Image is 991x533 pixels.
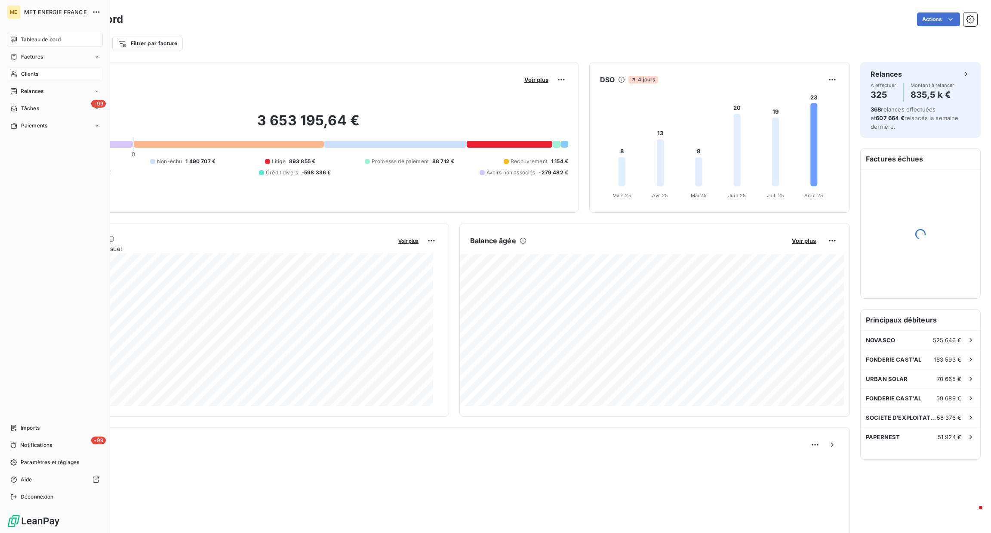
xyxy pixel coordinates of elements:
[7,514,60,528] img: Logo LeanPay
[871,106,881,113] span: 368
[49,244,392,253] span: Chiffre d'affaires mensuel
[266,169,298,177] span: Crédit divers
[804,192,823,198] tspan: Août 25
[21,53,43,61] span: Factures
[21,122,47,130] span: Paiements
[398,238,419,244] span: Voir plus
[767,192,784,198] tspan: Juil. 25
[917,12,960,26] button: Actions
[628,76,658,84] span: 4 jours
[937,414,961,421] span: 58 376 €
[866,337,895,344] span: NOVASCO
[933,337,961,344] span: 525 646 €
[7,84,103,98] a: Relances
[21,87,43,95] span: Relances
[861,310,980,330] h6: Principaux débiteurs
[112,37,183,50] button: Filtrer par facture
[937,375,961,382] span: 70 665 €
[7,50,103,64] a: Factures
[21,493,54,501] span: Déconnexion
[522,76,551,84] button: Voir plus
[272,158,286,165] span: Litige
[372,158,429,165] span: Promesse de paiement
[7,473,103,487] a: Aide
[21,36,61,43] span: Tableau de bord
[21,70,38,78] span: Clients
[539,169,568,177] span: -279 482 €
[185,158,215,165] span: 1 490 707 €
[861,149,980,169] h6: Factures échues
[600,74,615,85] h6: DSO
[911,83,954,88] span: Montant à relancer
[866,434,900,440] span: PAPERNEST
[866,414,937,421] span: SOCIETE D'EXPLOITATION DES MARCHES COMMUNAUX
[157,158,182,165] span: Non-échu
[911,88,954,102] h4: 835,5 k €
[21,476,32,483] span: Aide
[938,434,961,440] span: 51 924 €
[20,441,52,449] span: Notifications
[396,237,421,245] button: Voir plus
[7,421,103,435] a: Imports
[871,69,902,79] h6: Relances
[486,169,536,177] span: Avoirs non associés
[792,237,816,244] span: Voir plus
[7,67,103,81] a: Clients
[551,158,568,165] span: 1 154 €
[866,395,921,402] span: FONDERIE CAST'AL
[936,395,961,402] span: 59 689 €
[728,192,746,198] tspan: Juin 25
[91,437,106,444] span: +99
[524,76,548,83] span: Voir plus
[789,237,819,245] button: Voir plus
[612,192,631,198] tspan: Mars 25
[21,459,79,466] span: Paramètres et réglages
[871,88,896,102] h4: 325
[866,375,908,382] span: URBAN SOLAR
[7,456,103,469] a: Paramètres et réglages
[511,158,548,165] span: Recouvrement
[7,5,21,19] div: ME
[871,83,896,88] span: À effectuer
[7,119,103,133] a: Paiements
[962,504,982,524] iframe: Intercom live chat
[470,236,516,246] h6: Balance âgée
[7,102,103,115] a: +99Tâches
[876,115,904,121] span: 607 664 €
[871,106,959,130] span: relances effectuées et relancés la semaine dernière.
[934,356,961,363] span: 163 593 €
[866,356,921,363] span: FONDERIE CAST'AL
[21,424,40,432] span: Imports
[432,158,454,165] span: 88 712 €
[691,192,707,198] tspan: Mai 25
[652,192,668,198] tspan: Avr. 25
[24,9,87,15] span: MET ENERGIE FRANCE
[91,100,106,108] span: +99
[49,112,568,138] h2: 3 653 195,64 €
[302,169,331,177] span: -598 336 €
[21,105,39,112] span: Tâches
[132,151,135,158] span: 0
[7,33,103,46] a: Tableau de bord
[289,158,315,165] span: 893 855 €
